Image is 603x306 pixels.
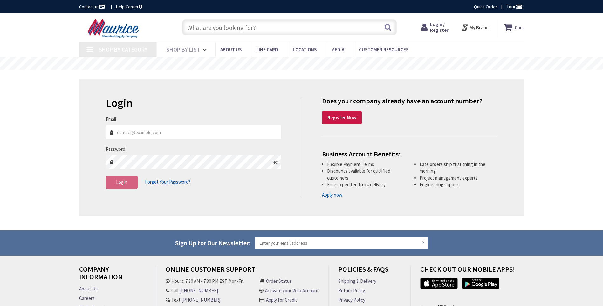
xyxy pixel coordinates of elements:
[420,265,529,278] h4: Check out Our Mobile Apps!
[166,265,319,278] h4: Online Customer Support
[266,278,292,284] a: Order Status
[322,111,362,124] a: Register Now
[145,179,190,185] span: Forgot Your Password?
[338,296,365,303] a: Privacy Policy
[338,265,401,278] h4: Policies & FAQs
[256,46,278,52] span: Line Card
[166,46,200,53] span: Shop By List
[331,46,344,52] span: Media
[244,60,360,67] rs-layer: Free Same Day Pickup at 15 Locations
[182,296,220,303] a: [PHONE_NUMBER]
[79,265,146,285] h4: Company Information
[338,278,376,284] a: Shipping & Delivery
[327,181,405,188] li: Free expedited truck delivery
[106,97,282,109] h2: Login
[106,146,125,152] label: Password
[420,175,497,181] li: Project management experts
[504,22,524,33] a: Cart
[106,125,282,139] input: Email
[515,22,524,33] strong: Cart
[420,161,497,175] li: Late orders ship first thing in the morning
[179,287,218,294] a: [PHONE_NUMBER]
[175,239,250,247] span: Sign Up for Our Newsletter:
[421,22,449,33] a: Login / Register
[430,21,449,33] span: Login / Register
[322,150,497,158] h4: Business Account Benefits:
[474,3,497,10] a: Quick Order
[166,278,254,284] li: Hours: 7:30 AM - 7:30 PM EST Mon-Fri.
[116,179,127,185] span: Login
[79,295,95,302] a: Careers
[327,161,405,168] li: Flexible Payment Terms
[182,19,397,35] input: What are you looking for?
[506,3,523,10] span: Tour
[145,176,190,188] a: Forgot Your Password?
[79,285,98,292] a: About Us
[220,46,242,52] span: About us
[116,3,142,10] a: Help Center
[166,296,254,303] li: Text:
[266,296,297,303] a: Apply for Credit
[273,160,278,165] i: Click here to show/hide password
[106,176,138,189] button: Login
[461,22,491,33] div: My Branch
[79,18,149,38] img: Maurice Electrical Supply Company
[99,46,147,53] span: Shop By Category
[265,287,319,294] a: Activate your Web Account
[359,46,408,52] span: Customer Resources
[322,97,497,105] h4: Does your company already have an account number?
[166,287,254,294] li: Call:
[327,168,405,181] li: Discounts available for qualified customers
[338,287,365,294] a: Return Policy
[420,181,497,188] li: Engineering support
[106,116,116,122] label: Email
[79,3,106,10] a: Contact us
[255,237,428,249] input: Enter your email address
[322,191,342,198] a: Apply now
[327,115,356,121] strong: Register Now
[469,24,491,31] strong: My Branch
[293,46,317,52] span: Locations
